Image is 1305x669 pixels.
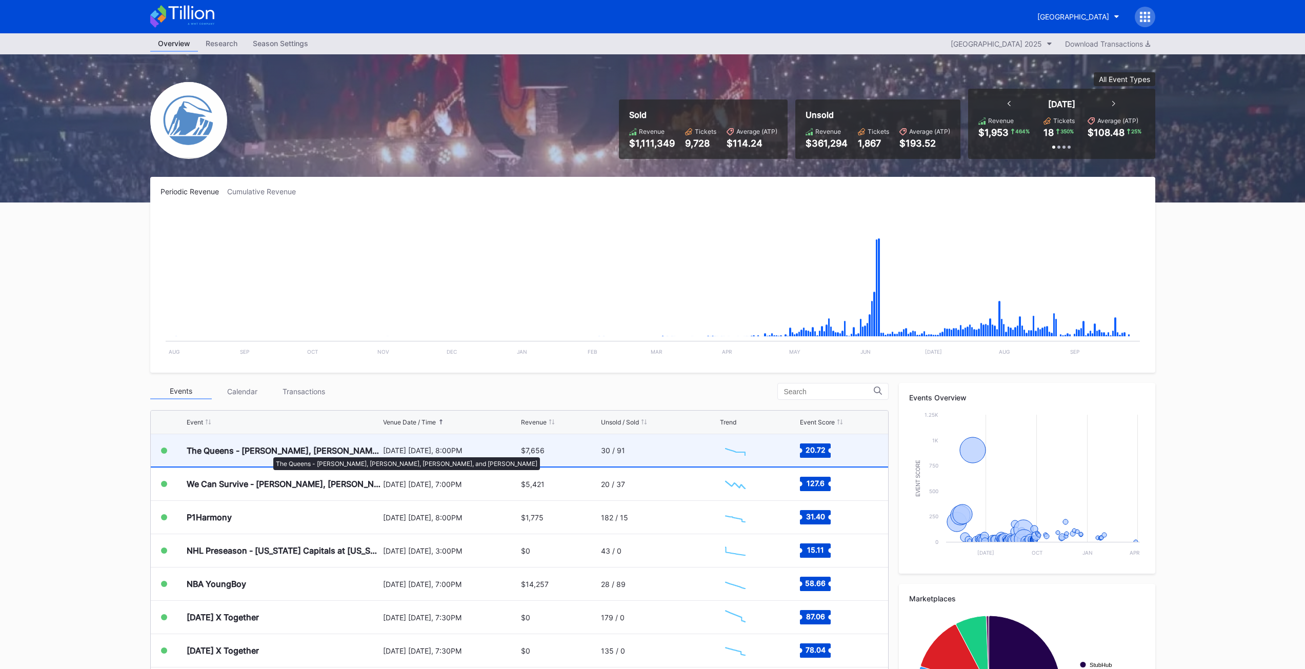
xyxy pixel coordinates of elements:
[1048,99,1075,109] div: [DATE]
[720,604,751,630] svg: Chart title
[1082,550,1093,556] text: Jan
[1065,39,1150,48] div: Download Transactions
[1014,127,1031,135] div: 464 %
[720,418,736,426] div: Trend
[245,36,316,51] div: Season Settings
[805,579,826,587] text: 58.66
[784,388,874,396] input: Search
[806,138,848,149] div: $361,294
[1037,12,1109,21] div: [GEOGRAPHIC_DATA]
[187,545,380,556] div: NHL Preseason - [US_STATE] Capitals at [US_STATE] Devils (Split Squad)
[187,579,246,589] div: NBA YoungBoy
[383,446,519,455] div: [DATE] [DATE], 8:00PM
[212,383,273,399] div: Calendar
[929,488,938,494] text: 500
[909,410,1145,563] svg: Chart title
[588,349,597,355] text: Feb
[601,580,626,589] div: 28 / 89
[806,445,826,454] text: 20.72
[601,480,625,489] div: 20 / 37
[521,446,545,455] div: $7,656
[601,646,625,655] div: 135 / 0
[383,580,519,589] div: [DATE] [DATE], 7:00PM
[187,418,203,426] div: Event
[685,138,716,149] div: 9,728
[377,349,389,355] text: Nov
[601,546,621,555] div: 43 / 0
[383,613,519,622] div: [DATE] [DATE], 7:30PM
[446,349,456,355] text: Dec
[935,539,938,545] text: 0
[187,479,380,489] div: We Can Survive - [PERSON_NAME], [PERSON_NAME], [PERSON_NAME], Goo Goo Dolls
[915,460,920,497] text: Event Score
[168,349,179,355] text: Aug
[925,412,938,418] text: 1.25k
[929,513,938,519] text: 250
[227,187,304,196] div: Cumulative Revenue
[1129,550,1139,556] text: Apr
[383,480,519,489] div: [DATE] [DATE], 7:00PM
[720,504,751,530] svg: Chart title
[815,128,841,135] div: Revenue
[629,110,777,120] div: Sold
[160,209,1145,362] svg: Chart title
[239,349,249,355] text: Sep
[736,128,777,135] div: Average (ATP)
[932,437,938,443] text: 1k
[720,471,751,497] svg: Chart title
[383,646,519,655] div: [DATE] [DATE], 7:30PM
[1088,127,1125,138] div: $108.48
[160,187,227,196] div: Periodic Revenue
[807,545,824,554] text: 15.11
[198,36,245,51] div: Research
[650,349,662,355] text: Mar
[1060,37,1155,51] button: Download Transactions
[601,446,625,455] div: 30 / 91
[198,36,245,52] a: Research
[720,638,751,663] svg: Chart title
[517,349,527,355] text: Jan
[187,445,380,456] div: The Queens - [PERSON_NAME], [PERSON_NAME], [PERSON_NAME], and [PERSON_NAME]
[806,612,825,621] text: 87.06
[601,513,628,522] div: 182 / 15
[899,138,950,149] div: $193.52
[245,36,316,52] a: Season Settings
[521,613,530,622] div: $0
[1043,127,1054,138] div: 18
[150,383,212,399] div: Events
[521,646,530,655] div: $0
[806,645,826,654] text: 78.04
[951,39,1042,48] div: [GEOGRAPHIC_DATA] 2025
[629,138,675,149] div: $1,111,349
[187,612,259,622] div: [DATE] X Together
[807,479,825,488] text: 127.6
[521,418,547,426] div: Revenue
[789,349,800,355] text: May
[988,117,1014,125] div: Revenue
[187,645,259,656] div: [DATE] X Together
[521,513,544,522] div: $1,775
[150,82,227,159] img: Devils-Logo.png
[1053,117,1075,125] div: Tickets
[639,128,665,135] div: Revenue
[521,546,530,555] div: $0
[720,571,751,597] svg: Chart title
[695,128,716,135] div: Tickets
[909,393,1145,402] div: Events Overview
[977,550,994,556] text: [DATE]
[1090,662,1112,668] text: StubHub
[1099,75,1150,84] div: All Event Types
[1070,349,1079,355] text: Sep
[858,138,889,149] div: 1,867
[383,513,519,522] div: [DATE] [DATE], 8:00PM
[273,383,335,399] div: Transactions
[727,138,777,149] div: $114.24
[383,546,519,555] div: [DATE] [DATE], 3:00PM
[187,512,232,522] div: P1Harmony
[521,480,545,489] div: $5,421
[721,349,732,355] text: Apr
[150,36,198,52] a: Overview
[720,538,751,563] svg: Chart title
[909,128,950,135] div: Average (ATP)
